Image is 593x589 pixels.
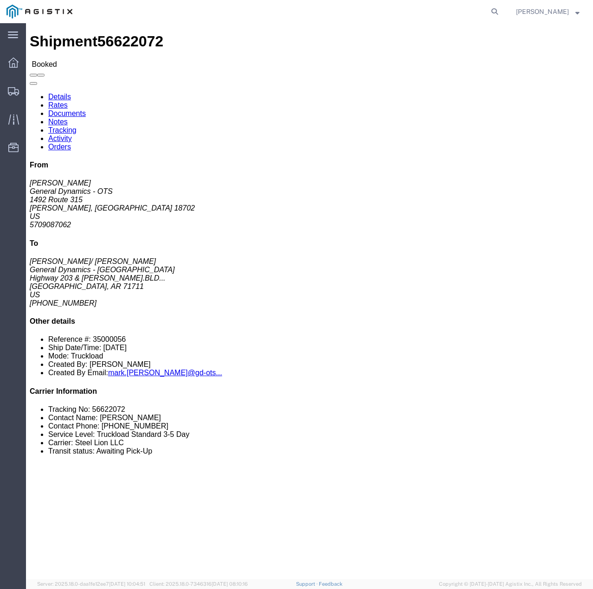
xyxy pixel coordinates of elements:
[6,5,72,19] img: logo
[319,581,342,587] a: Feedback
[516,6,580,17] button: [PERSON_NAME]
[516,6,569,17] span: Eric Timmerman
[26,23,593,579] iframe: FS Legacy Container
[296,581,319,587] a: Support
[439,580,582,588] span: Copyright © [DATE]-[DATE] Agistix Inc., All Rights Reserved
[37,581,145,587] span: Server: 2025.18.0-daa1fe12ee7
[149,581,248,587] span: Client: 2025.18.0-7346316
[109,581,145,587] span: [DATE] 10:04:51
[212,581,248,587] span: [DATE] 08:10:16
